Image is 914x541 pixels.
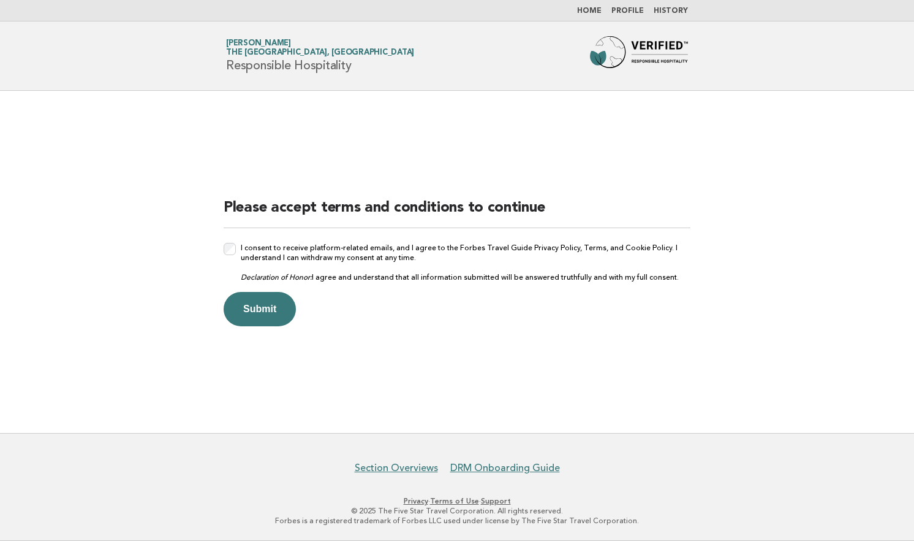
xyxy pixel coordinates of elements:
a: DRM Onboarding Guide [450,462,560,474]
img: Forbes Travel Guide [590,36,688,75]
a: Home [577,7,602,15]
a: Profile [611,7,644,15]
p: · · [82,496,832,506]
span: The [GEOGRAPHIC_DATA], [GEOGRAPHIC_DATA] [226,49,414,57]
a: [PERSON_NAME]The [GEOGRAPHIC_DATA], [GEOGRAPHIC_DATA] [226,39,414,56]
button: Submit [224,292,296,326]
em: Declaration of Honor: [241,273,312,282]
h2: Please accept terms and conditions to continue [224,198,690,228]
p: Forbes is a registered trademark of Forbes LLC used under license by The Five Star Travel Corpora... [82,516,832,526]
p: © 2025 The Five Star Travel Corporation. All rights reserved. [82,506,832,516]
a: Privacy [404,497,428,505]
a: Terms of Use [430,497,479,505]
label: I consent to receive platform-related emails, and I agree to the Forbes Travel Guide Privacy Poli... [241,243,690,282]
h1: Responsible Hospitality [226,40,414,72]
a: Section Overviews [355,462,438,474]
a: Support [481,497,511,505]
a: History [654,7,688,15]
